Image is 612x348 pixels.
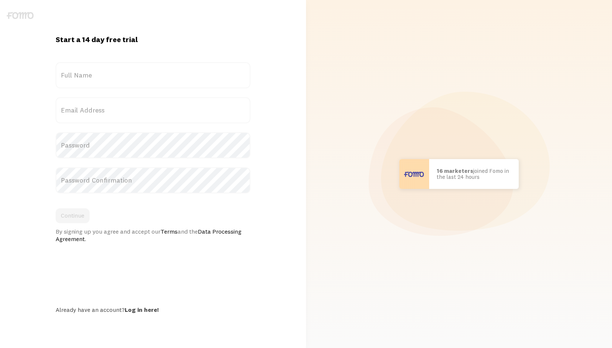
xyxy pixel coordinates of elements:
[7,12,34,19] img: fomo-logo-gray-b99e0e8ada9f9040e2984d0d95b3b12da0074ffd48d1e5cb62ac37fc77b0b268.svg
[56,228,251,243] div: By signing up you agree and accept our and the .
[160,228,178,235] a: Terms
[56,97,251,123] label: Email Address
[56,35,251,44] h1: Start a 14 day free trial
[437,168,511,180] p: joined Fomo in the last 24 hours
[56,132,251,158] label: Password
[437,167,473,174] b: 16 marketers
[56,62,251,88] label: Full Name
[56,167,251,193] label: Password Confirmation
[56,228,241,243] a: Data Processing Agreement
[56,306,251,313] div: Already have an account?
[399,159,429,189] img: User avatar
[125,306,159,313] a: Log in here!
